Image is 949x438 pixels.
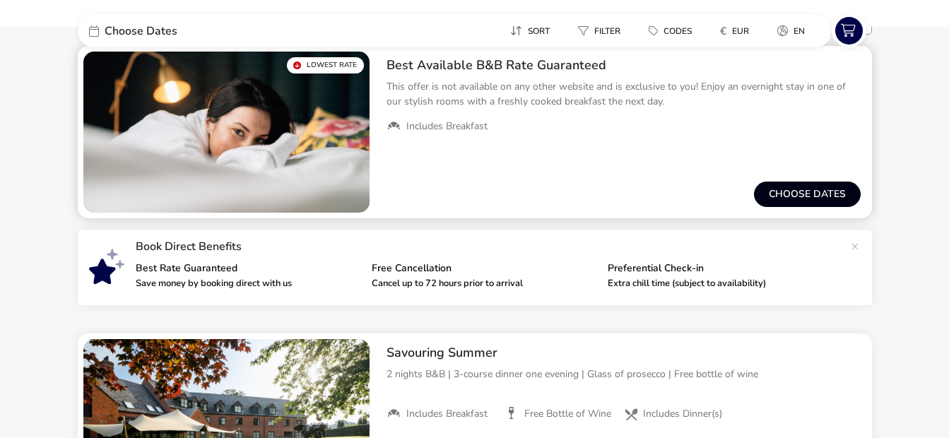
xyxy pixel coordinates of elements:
[637,20,709,41] naf-pibe-menu-bar-item: Codes
[387,57,861,73] h2: Best Available B&B Rate Guaranteed
[499,20,567,41] naf-pibe-menu-bar-item: Sort
[387,345,861,361] h2: Savouring Summer
[766,20,822,41] naf-pibe-menu-bar-item: en
[78,14,290,47] div: Choose Dates
[608,264,832,273] p: Preferential Check-in
[406,408,488,420] span: Includes Breakfast
[594,25,620,37] span: Filter
[499,20,561,41] button: Sort
[720,24,726,38] i: €
[136,241,844,252] p: Book Direct Benefits
[766,20,816,41] button: en
[637,20,703,41] button: Codes
[567,20,637,41] naf-pibe-menu-bar-item: Filter
[105,25,177,37] span: Choose Dates
[709,20,760,41] button: €EUR
[136,264,360,273] p: Best Rate Guaranteed
[709,20,766,41] naf-pibe-menu-bar-item: €EUR
[136,279,360,288] p: Save money by booking direct with us
[732,25,749,37] span: EUR
[287,57,364,73] div: Lowest Rate
[375,333,872,432] div: Savouring Summer2 nights B&B | 3-course dinner one evening | Glass of prosecco | Free bottle of w...
[387,367,861,381] p: 2 nights B&B | 3-course dinner one evening | Glass of prosecco | Free bottle of wine
[524,408,611,420] span: Free Bottle of Wine
[567,20,632,41] button: Filter
[664,25,692,37] span: Codes
[387,79,861,109] p: This offer is not available on any other website and is exclusive to you! Enjoy an overnight stay...
[375,46,872,145] div: Best Available B&B Rate GuaranteedThis offer is not available on any other website and is exclusi...
[406,120,488,133] span: Includes Breakfast
[372,264,596,273] p: Free Cancellation
[83,52,370,213] swiper-slide: 1 / 1
[754,182,861,207] button: Choose dates
[608,279,832,288] p: Extra chill time (subject to availability)
[528,25,550,37] span: Sort
[372,279,596,288] p: Cancel up to 72 hours prior to arrival
[794,25,805,37] span: en
[643,408,722,420] span: Includes Dinner(s)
